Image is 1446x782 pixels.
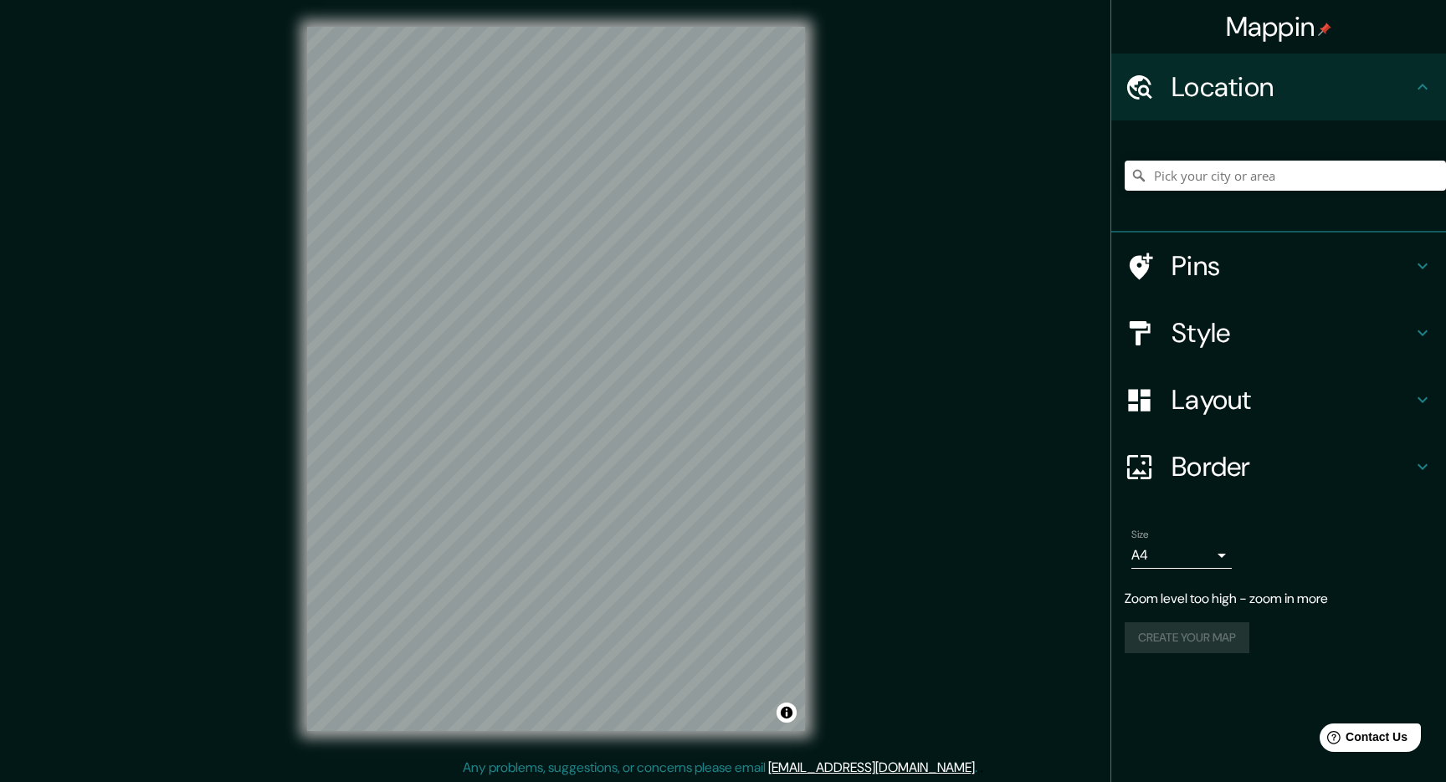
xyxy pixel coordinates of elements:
p: Zoom level too high - zoom in more [1125,589,1433,609]
img: pin-icon.png [1318,23,1331,36]
label: Size [1131,528,1149,542]
p: Any problems, suggestions, or concerns please email . [463,758,977,778]
a: [EMAIL_ADDRESS][DOMAIN_NAME] [768,759,975,776]
h4: Border [1172,450,1413,483]
h4: Pins [1172,249,1413,283]
div: Layout [1111,366,1446,433]
button: Toggle attribution [777,703,797,723]
div: Border [1111,433,1446,500]
div: Style [1111,299,1446,366]
div: Pins [1111,233,1446,299]
h4: Mappin [1226,10,1332,43]
h4: Layout [1172,383,1413,417]
div: . [980,758,983,778]
div: . [977,758,980,778]
h4: Style [1172,316,1413,350]
h4: Location [1172,70,1413,104]
input: Pick your city or area [1125,161,1446,191]
iframe: Help widget launcher [1297,717,1428,764]
div: A4 [1131,542,1232,569]
div: Location [1111,54,1446,120]
canvas: Map [307,27,805,731]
